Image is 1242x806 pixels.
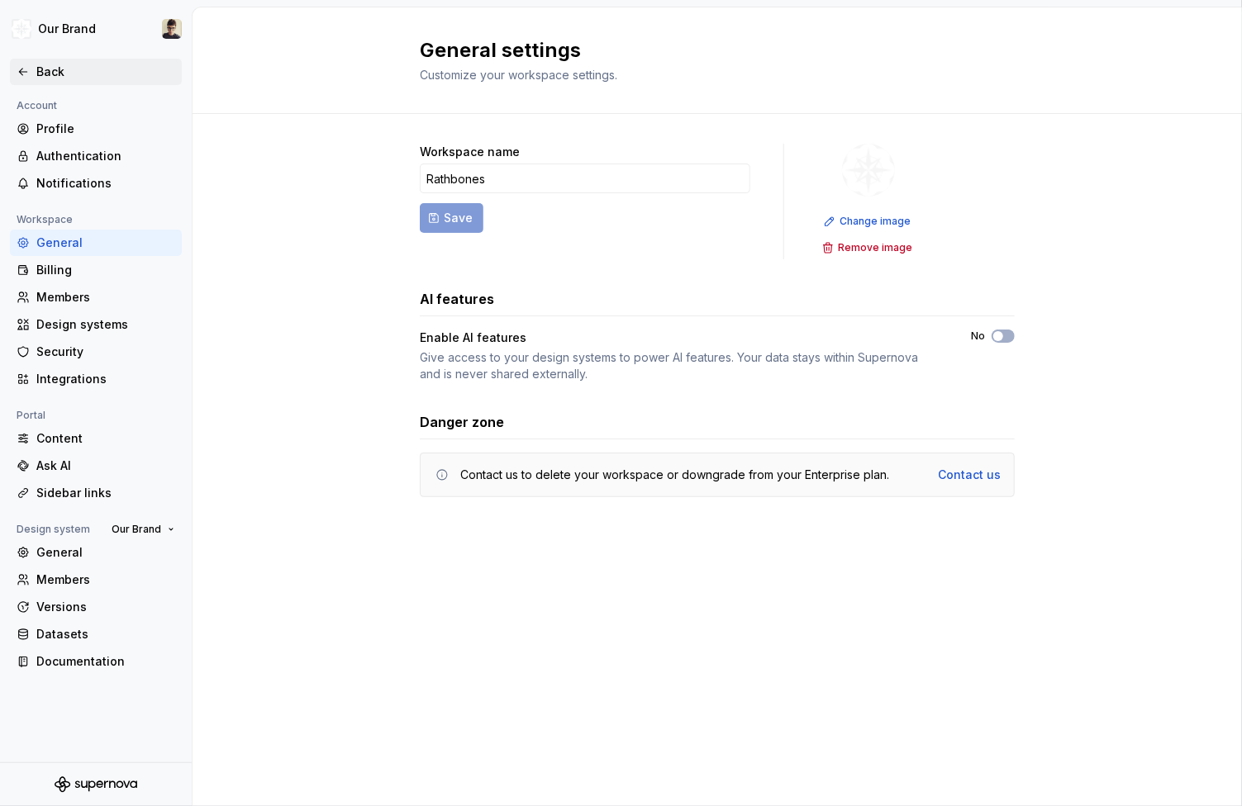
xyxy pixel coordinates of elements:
[36,430,175,447] div: Content
[36,544,175,561] div: General
[36,344,175,360] div: Security
[36,626,175,642] div: Datasets
[842,144,895,197] img: 344848e3-ec3d-4aa0-b708-b8ed6430a7e0.png
[36,121,175,137] div: Profile
[420,37,995,64] h2: General settings
[10,539,182,566] a: General
[10,210,79,230] div: Workspace
[10,116,182,142] a: Profile
[10,339,182,365] a: Security
[36,175,175,192] div: Notifications
[12,19,31,39] img: 344848e3-ec3d-4aa0-b708-b8ed6430a7e0.png
[36,235,175,251] div: General
[10,425,182,452] a: Content
[819,210,918,233] button: Change image
[10,143,182,169] a: Authentication
[10,648,182,675] a: Documentation
[10,170,182,197] a: Notifications
[36,371,175,387] div: Integrations
[162,19,182,39] img: Avery Hennings
[817,236,920,259] button: Remove image
[36,262,175,278] div: Billing
[36,316,175,333] div: Design systems
[420,144,520,160] label: Workspace name
[10,480,182,506] a: Sidebar links
[36,64,175,80] div: Back
[10,311,182,338] a: Design systems
[840,215,911,228] span: Change image
[10,230,182,256] a: General
[10,621,182,647] a: Datasets
[10,96,64,116] div: Account
[460,467,889,483] div: Contact us to delete your workspace or downgrade from your Enterprise plan.
[36,289,175,306] div: Members
[420,289,494,309] h3: AI features
[10,453,182,479] a: Ask AI
[420,349,941,382] div: Give access to your design systems to power AI features. Your data stays within Supernova and is ...
[971,330,985,343] label: No
[938,467,1001,483] a: Contact us
[10,594,182,620] a: Versions
[10,405,52,425] div: Portal
[36,458,175,474] div: Ask AI
[10,284,182,311] a: Members
[420,412,504,432] h3: Danger zone
[36,485,175,501] div: Sidebar links
[10,567,182,593] a: Members
[112,523,161,536] span: Our Brand
[36,653,175,670] div: Documentation
[36,599,175,615] div: Versions
[3,11,188,47] button: Our BrandAvery Hennings
[838,241,912,254] span: Remove image
[10,366,182,392] a: Integrations
[420,68,617,82] span: Customize your workspace settings.
[38,21,96,37] div: Our Brand
[10,59,182,85] a: Back
[10,519,97,539] div: Design system
[36,571,175,588] div: Members
[36,148,175,164] div: Authentication
[420,330,526,346] div: Enable AI features
[55,776,137,793] svg: Supernova Logo
[10,257,182,283] a: Billing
